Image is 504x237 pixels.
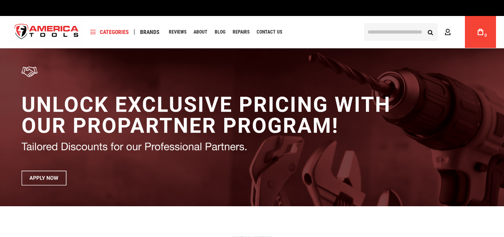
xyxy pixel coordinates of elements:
span: Blog [215,30,225,34]
span: Contact Us [257,30,282,34]
span: 0 [484,33,487,38]
img: America Tools [8,17,85,47]
span: Categories [91,29,129,35]
a: Contact Us [253,27,286,38]
button: Search [423,24,438,40]
span: Brands [140,29,160,35]
a: About [190,27,211,38]
a: Repairs [229,27,253,38]
a: Categories [87,27,132,38]
span: Repairs [233,30,249,34]
a: Blog [211,27,229,38]
a: 0 [473,16,488,48]
span: About [194,30,208,34]
a: Brands [136,27,163,38]
a: Reviews [165,27,190,38]
a: store logo [8,17,85,47]
span: Reviews [169,30,186,34]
